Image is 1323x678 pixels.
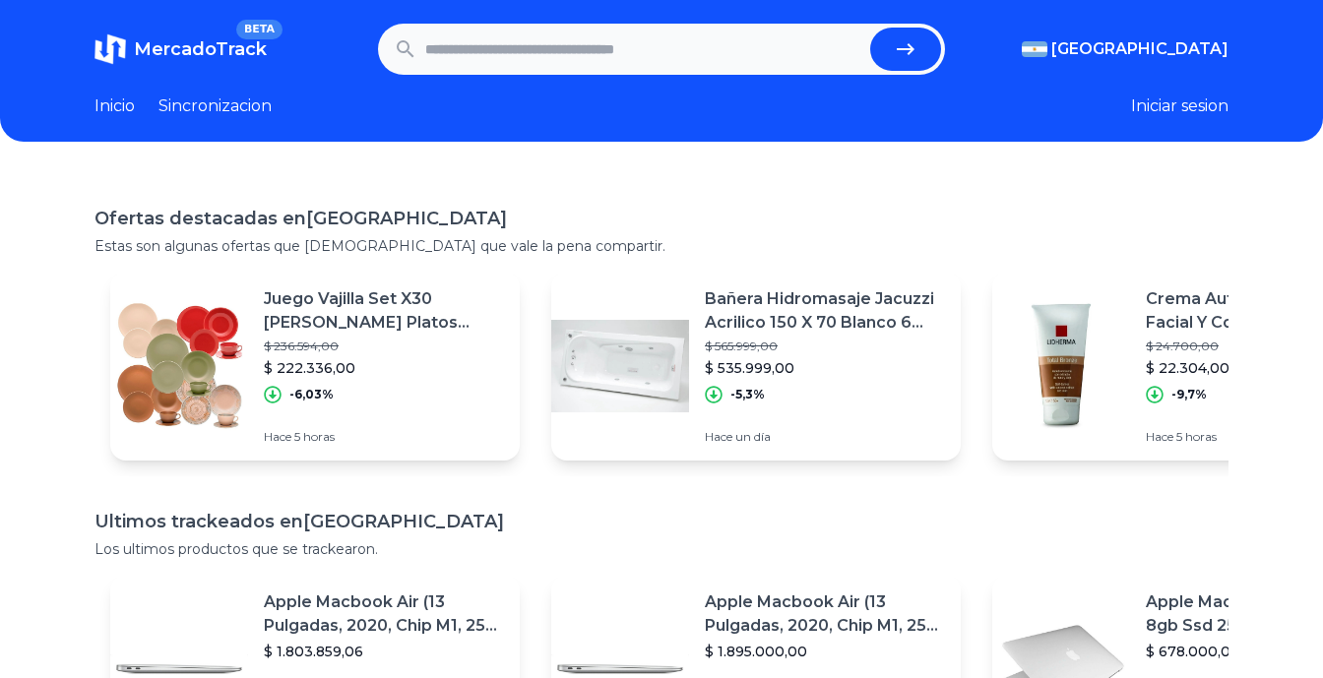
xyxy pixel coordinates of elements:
[110,272,520,461] a: Featured imageJuego Vajilla Set X30 [PERSON_NAME] Platos Tazas De Te Varios$ 236.594,00$ 222.336,...
[264,429,504,445] p: Hace 5 horas
[94,508,1228,535] h1: Ultimos trackeados en [GEOGRAPHIC_DATA]
[264,590,504,638] p: Apple Macbook Air (13 Pulgadas, 2020, Chip M1, 256 Gb De Ssd, 8 Gb De Ram) - Plata
[94,33,126,65] img: MercadoTrack
[264,287,504,335] p: Juego Vajilla Set X30 [PERSON_NAME] Platos Tazas De Te Varios
[1051,37,1228,61] span: [GEOGRAPHIC_DATA]
[94,205,1228,232] h1: Ofertas destacadas en [GEOGRAPHIC_DATA]
[94,539,1228,559] p: Los ultimos productos que se trackearon.
[705,642,945,661] p: $ 1.895.000,00
[551,272,961,461] a: Featured imageBañera Hidromasaje Jacuzzi Acrilico 150 X 70 Blanco 6 Jets$ 565.999,00$ 535.999,00-...
[1022,41,1047,57] img: Argentina
[705,429,945,445] p: Hace un día
[1022,37,1228,61] button: [GEOGRAPHIC_DATA]
[1171,387,1207,402] p: -9,7%
[264,339,504,354] p: $ 236.594,00
[94,236,1228,256] p: Estas son algunas ofertas que [DEMOGRAPHIC_DATA] que vale la pena compartir.
[264,358,504,378] p: $ 222.336,00
[94,33,267,65] a: MercadoTrackBETA
[289,387,334,402] p: -6,03%
[94,94,135,118] a: Inicio
[705,590,945,638] p: Apple Macbook Air (13 Pulgadas, 2020, Chip M1, 256 Gb De Ssd, 8 Gb De Ram) - Plata
[705,287,945,335] p: Bañera Hidromasaje Jacuzzi Acrilico 150 X 70 Blanco 6 Jets
[1131,94,1228,118] button: Iniciar sesion
[158,94,272,118] a: Sincronizacion
[705,358,945,378] p: $ 535.999,00
[264,642,504,661] p: $ 1.803.859,06
[705,339,945,354] p: $ 565.999,00
[730,387,765,402] p: -5,3%
[236,20,283,39] span: BETA
[992,297,1130,435] img: Featured image
[110,297,248,435] img: Featured image
[551,297,689,435] img: Featured image
[134,38,267,60] span: MercadoTrack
